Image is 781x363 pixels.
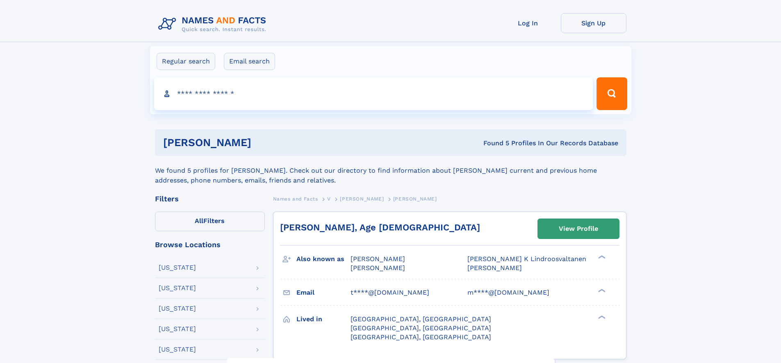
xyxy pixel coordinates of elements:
[559,219,598,238] div: View Profile
[155,13,273,35] img: Logo Names and Facts
[393,196,437,202] span: [PERSON_NAME]
[367,139,618,148] div: Found 5 Profiles In Our Records Database
[159,326,196,332] div: [US_STATE]
[561,13,626,33] a: Sign Up
[159,305,196,312] div: [US_STATE]
[159,264,196,271] div: [US_STATE]
[467,264,522,272] span: [PERSON_NAME]
[296,252,351,266] h3: Also known as
[340,194,384,204] a: [PERSON_NAME]
[538,219,619,239] a: View Profile
[596,314,606,320] div: ❯
[154,77,593,110] input: search input
[163,138,367,148] h1: [PERSON_NAME]
[195,217,203,225] span: All
[340,196,384,202] span: [PERSON_NAME]
[273,194,318,204] a: Names and Facts
[351,324,491,332] span: [GEOGRAPHIC_DATA], [GEOGRAPHIC_DATA]
[495,13,561,33] a: Log In
[157,53,215,70] label: Regular search
[351,333,491,341] span: [GEOGRAPHIC_DATA], [GEOGRAPHIC_DATA]
[296,312,351,326] h3: Lived in
[159,285,196,291] div: [US_STATE]
[351,315,491,323] span: [GEOGRAPHIC_DATA], [GEOGRAPHIC_DATA]
[351,255,405,263] span: [PERSON_NAME]
[155,195,265,203] div: Filters
[597,77,627,110] button: Search Button
[155,241,265,248] div: Browse Locations
[596,255,606,260] div: ❯
[327,194,331,204] a: V
[327,196,331,202] span: V
[467,255,586,263] span: [PERSON_NAME] K Lindroosvaltanen
[351,264,405,272] span: [PERSON_NAME]
[280,222,480,232] a: [PERSON_NAME], Age [DEMOGRAPHIC_DATA]
[159,346,196,353] div: [US_STATE]
[296,286,351,300] h3: Email
[155,212,265,231] label: Filters
[596,288,606,293] div: ❯
[155,156,626,185] div: We found 5 profiles for [PERSON_NAME]. Check out our directory to find information about [PERSON_...
[224,53,275,70] label: Email search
